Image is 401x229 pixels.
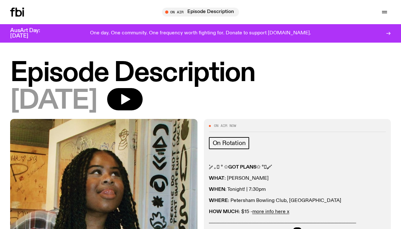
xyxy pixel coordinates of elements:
[209,176,224,181] strong: WHAT
[209,164,386,170] p: ˚ ༘ ｡𖦹 ° ✩ ✩ °𖦹｡ ༘˚
[228,165,256,170] strong: GOT PLANS
[209,137,249,149] a: On Rotation
[209,187,225,192] strong: WHEN
[10,28,51,39] h3: AusArt Day: [DATE]
[10,88,97,114] span: [DATE]
[209,176,386,182] p: : [PERSON_NAME]
[213,140,246,147] span: On Rotation
[209,198,386,204] p: : Petersham Bowling Club, [GEOGRAPHIC_DATA]
[252,209,289,214] a: more info here x
[209,209,386,215] p: : $15 -
[214,124,236,128] span: On Air Now
[90,31,311,36] p: One day. One community. One frequency worth fighting for. Donate to support [DOMAIN_NAME].
[209,198,228,203] strong: WHERE
[209,187,386,193] p: : Tonight! | 7:30pm
[162,8,239,17] button: On AirEpisode Description
[10,60,391,86] h1: Episode Description
[209,209,239,214] strong: HOW MUCH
